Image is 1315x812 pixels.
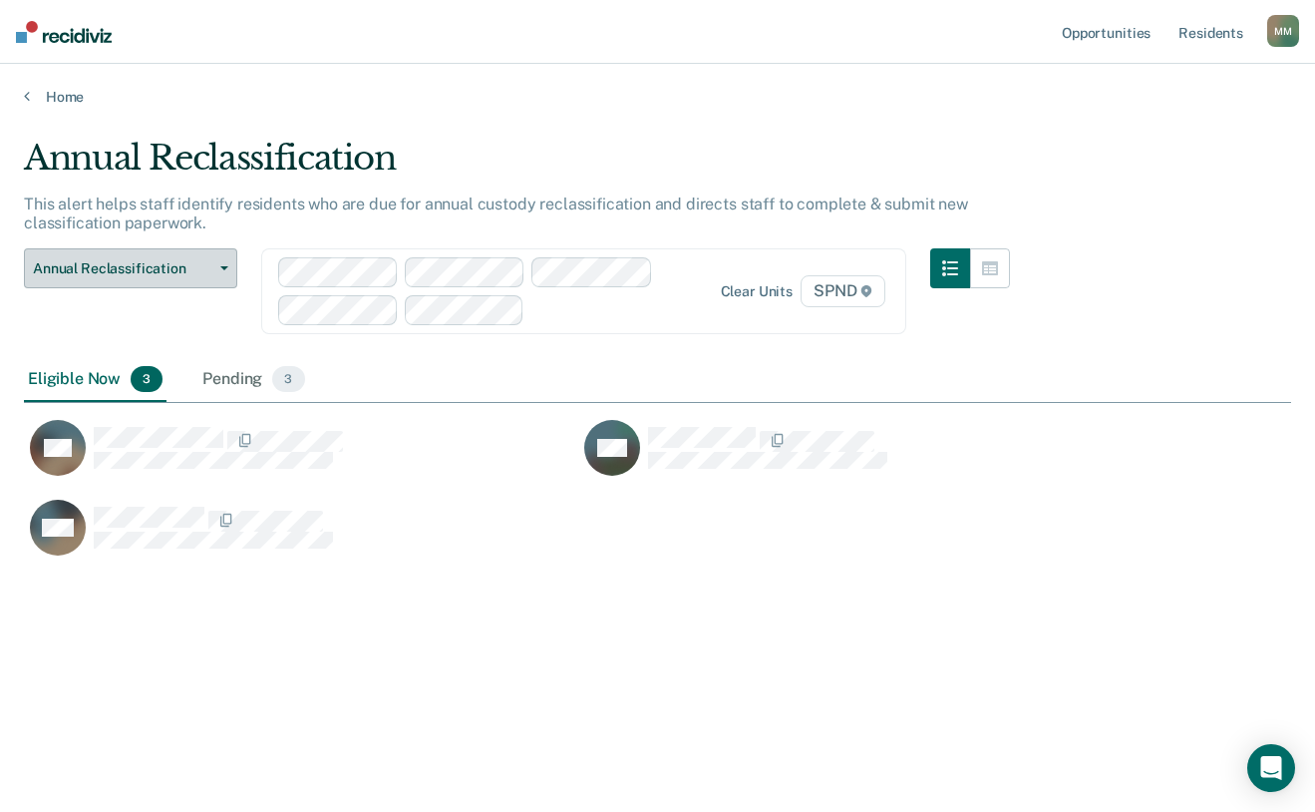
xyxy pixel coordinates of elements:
span: 3 [272,366,304,392]
button: Annual Reclassification [24,248,237,288]
div: Annual Reclassification [24,138,1010,195]
span: SPND [801,275,885,307]
div: Clear units [721,283,794,300]
span: 3 [131,366,163,392]
div: Eligible Now3 [24,358,166,402]
div: Pending3 [198,358,308,402]
a: Home [24,88,1291,106]
img: Recidiviz [16,21,112,43]
div: CaseloadOpportunityCell-00472939 [24,499,578,579]
div: CaseloadOpportunityCell-00558478 [24,419,578,499]
span: Annual Reclassification [33,260,212,277]
div: M M [1267,15,1299,47]
div: CaseloadOpportunityCell-00475592 [578,419,1133,499]
div: Open Intercom Messenger [1247,744,1295,792]
button: MM [1267,15,1299,47]
p: This alert helps staff identify residents who are due for annual custody reclassification and dir... [24,195,968,232]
